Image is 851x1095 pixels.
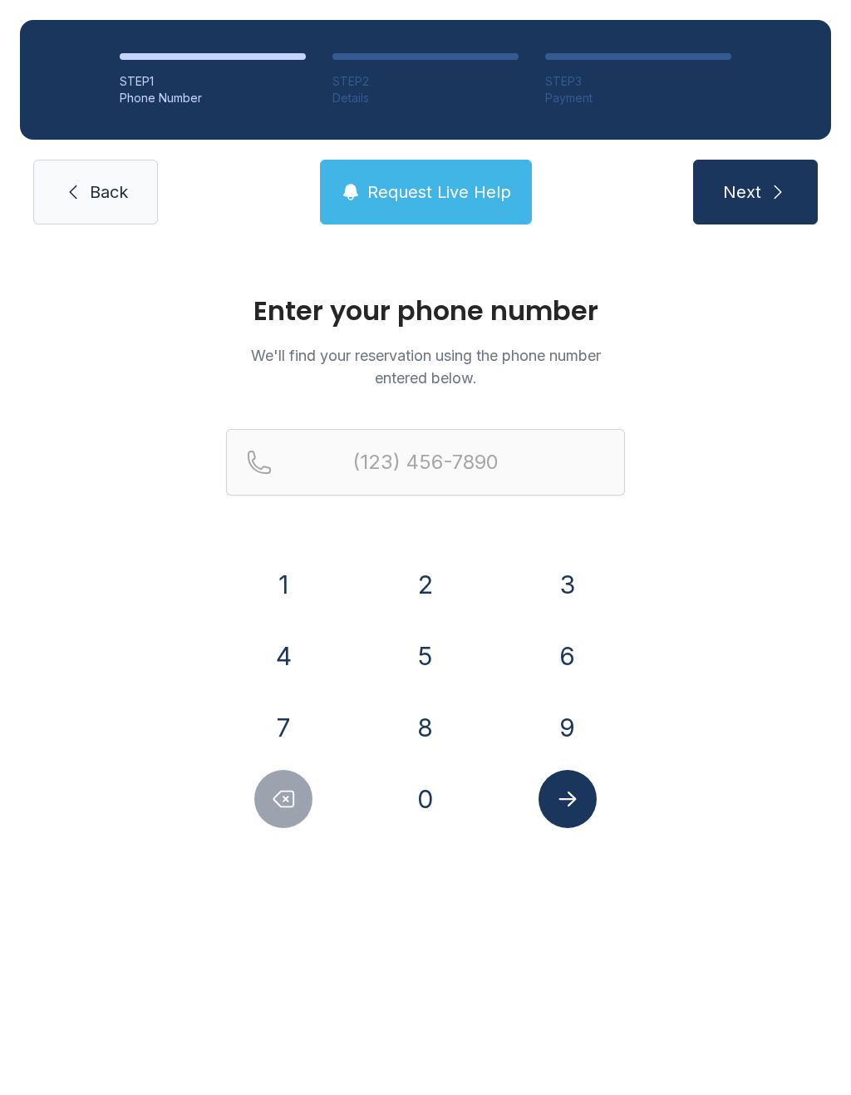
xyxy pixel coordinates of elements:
[723,180,761,204] span: Next
[254,627,312,685] button: 4
[545,73,731,90] div: STEP 3
[396,555,455,614] button: 2
[539,627,597,685] button: 6
[396,770,455,828] button: 0
[396,627,455,685] button: 5
[254,698,312,757] button: 7
[332,90,519,106] div: Details
[539,555,597,614] button: 3
[120,73,306,90] div: STEP 1
[120,90,306,106] div: Phone Number
[254,555,312,614] button: 1
[367,180,511,204] span: Request Live Help
[226,344,625,389] p: We'll find your reservation using the phone number entered below.
[545,90,731,106] div: Payment
[539,698,597,757] button: 9
[332,73,519,90] div: STEP 2
[539,770,597,828] button: Submit lookup form
[396,698,455,757] button: 8
[254,770,312,828] button: Delete number
[90,180,128,204] span: Back
[226,429,625,496] input: Reservation phone number
[226,298,625,324] h1: Enter your phone number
